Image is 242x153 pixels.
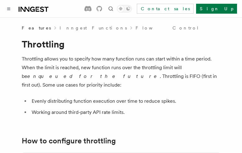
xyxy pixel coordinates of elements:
a: Flow Control [136,25,199,31]
button: Toggle dark mode [117,5,132,12]
a: Contact sales [137,4,194,14]
a: Sign Up [196,4,237,14]
p: Throttling allows you to specify how many function runs can start within a time period. When the ... [22,55,220,89]
li: Working around third-party API rate limits. [30,108,220,117]
h1: Throttling [22,38,220,50]
button: Find something... [107,5,114,12]
a: Inngest Functions [60,25,127,31]
span: Features [22,25,51,31]
button: Toggle navigation [5,5,12,12]
em: enqueued for the future [27,73,160,79]
li: Evenly distributing function execution over time to reduce spikes. [30,97,220,106]
a: How to configure throttling [22,137,116,145]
